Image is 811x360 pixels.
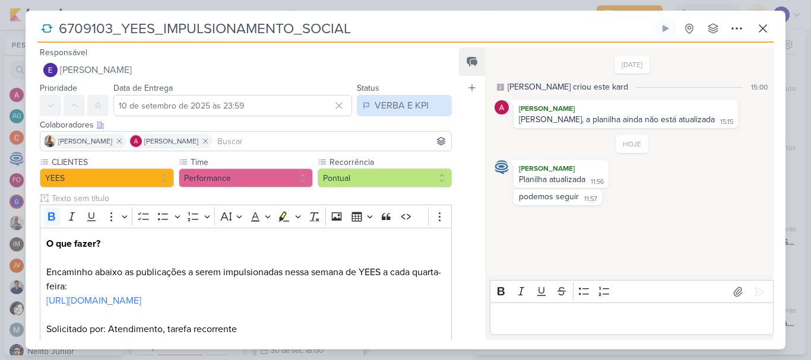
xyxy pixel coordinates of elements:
input: Select a date [113,95,352,116]
div: 15:15 [720,117,733,127]
label: Recorrência [328,156,452,168]
img: Alessandra Gomes [495,100,509,114]
button: YEES [40,168,174,187]
div: Editor toolbar [490,280,774,303]
div: VERBA E KPI [375,98,429,113]
label: Responsável [40,47,87,58]
button: VERBA E KPI [357,95,452,116]
button: Pontual [318,168,452,187]
div: [PERSON_NAME] [516,163,606,174]
a: [URL][DOMAIN_NAME] [46,295,141,307]
div: Editor editing area: main [490,302,774,335]
input: Buscar [215,134,449,148]
div: Editor toolbar [40,205,452,228]
div: 11:57 [584,195,597,204]
img: Caroline Traven De Andrade [495,160,509,174]
div: Planilha atualizada [519,174,585,184]
label: CLIENTES [50,156,174,168]
div: Editor editing area: main [40,228,452,346]
label: Time [189,156,313,168]
p: Encaminho abaixo as publicações a serem impulsionadas nessa semana de YEES a cada quarta-feira: [46,237,445,294]
div: Ligar relógio [661,24,670,33]
div: [PERSON_NAME] criou este kard [508,81,628,93]
img: Eduardo Quaresma [43,63,58,77]
strong: O que fazer? [46,238,100,250]
img: Alessandra Gomes [130,135,142,147]
img: Iara Santos [44,135,56,147]
label: Prioridade [40,83,77,93]
button: Performance [179,168,313,187]
p: Solicitado por: Atendimento, tarefa recorrente [46,322,445,336]
input: Texto sem título [49,192,452,205]
span: [PERSON_NAME] [60,63,132,77]
div: 15:00 [751,82,768,93]
input: Kard Sem Título [55,18,652,39]
div: 11:56 [591,177,604,187]
div: podemos seguir [519,192,579,202]
span: [PERSON_NAME] [144,136,198,146]
label: Status [357,83,379,93]
div: [PERSON_NAME] [516,103,736,114]
label: Data de Entrega [113,83,173,93]
button: [PERSON_NAME] [40,59,452,81]
span: [PERSON_NAME] [58,136,112,146]
div: Colaboradores [40,119,452,131]
div: [PERSON_NAME], a planilha ainda não está atualizada [519,114,715,125]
